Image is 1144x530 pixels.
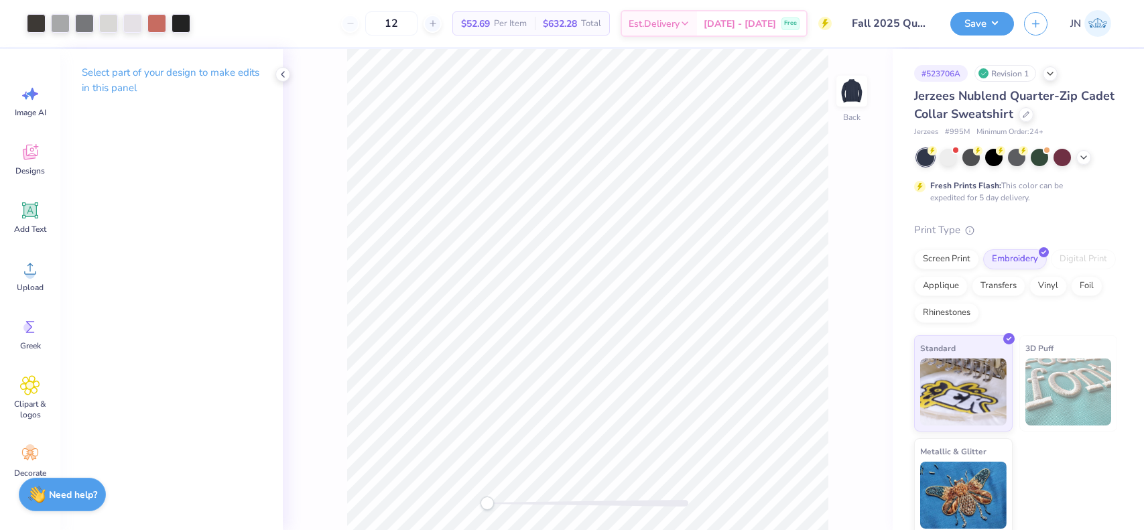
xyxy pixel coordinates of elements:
img: 3D Puff [1025,358,1112,425]
div: Print Type [914,222,1117,238]
span: Total [581,17,601,31]
span: Greek [20,340,41,351]
strong: Fresh Prints Flash: [930,180,1001,191]
div: Revision 1 [974,65,1036,82]
span: [DATE] - [DATE] [704,17,776,31]
div: Digital Print [1051,249,1116,269]
span: $52.69 [461,17,490,31]
p: Select part of your design to make edits in this panel [82,65,261,96]
img: Metallic & Glitter [920,462,1007,529]
span: # 995M [945,127,970,138]
strong: Need help? [49,488,97,501]
div: Accessibility label [481,496,494,510]
div: Transfers [972,276,1025,296]
span: Minimum Order: 24 + [976,127,1043,138]
input: – – [365,11,418,36]
div: Screen Print [914,249,979,269]
span: JN [1070,16,1081,31]
span: Standard [920,341,956,355]
span: Jerzees Nublend Quarter-Zip Cadet Collar Sweatshirt [914,88,1115,122]
span: Add Text [14,224,46,235]
span: Upload [17,282,44,293]
div: Rhinestones [914,303,979,323]
div: This color can be expedited for 5 day delivery. [930,180,1095,204]
span: Free [784,19,797,28]
span: Image AI [15,107,46,118]
div: Applique [914,276,968,296]
div: # 523706A [914,65,968,82]
img: Standard [920,358,1007,425]
span: Decorate [14,468,46,478]
div: Vinyl [1029,276,1067,296]
img: Jacky Noya [1084,10,1111,37]
a: JN [1064,10,1117,37]
img: Back [838,78,865,105]
span: Clipart & logos [8,399,52,420]
span: 3D Puff [1025,341,1054,355]
span: Metallic & Glitter [920,444,987,458]
input: Untitled Design [842,10,940,37]
span: Jerzees [914,127,938,138]
div: Foil [1071,276,1102,296]
div: Embroidery [983,249,1047,269]
span: Per Item [494,17,527,31]
span: Designs [15,165,45,176]
div: Back [843,111,861,123]
button: Save [950,12,1014,36]
span: Est. Delivery [629,17,680,31]
span: $632.28 [543,17,577,31]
